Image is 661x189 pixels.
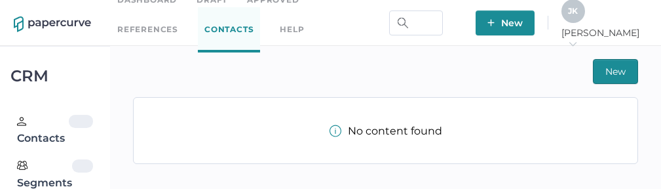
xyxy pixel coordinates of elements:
[17,160,28,171] img: segments.b9481e3d.svg
[568,6,578,16] span: J K
[568,39,577,49] i: arrow_right
[10,70,100,82] div: CRM
[593,59,638,84] button: New
[487,10,523,35] span: New
[561,27,647,51] span: [PERSON_NAME]
[605,60,626,83] span: New
[398,18,408,28] img: search.bf03fe8b.svg
[17,117,26,126] img: person.20a629c4.svg
[17,115,69,146] div: Contacts
[487,19,495,26] img: plus-white.e19ec114.svg
[117,22,178,37] a: References
[14,16,91,32] img: papercurve-logo-colour.7244d18c.svg
[198,7,260,52] a: Contacts
[330,125,442,137] div: No content found
[389,10,443,35] input: Search Workspace
[476,10,535,35] button: New
[330,125,341,137] img: info-tooltip-active.a952ecf1.svg
[280,22,304,37] div: help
